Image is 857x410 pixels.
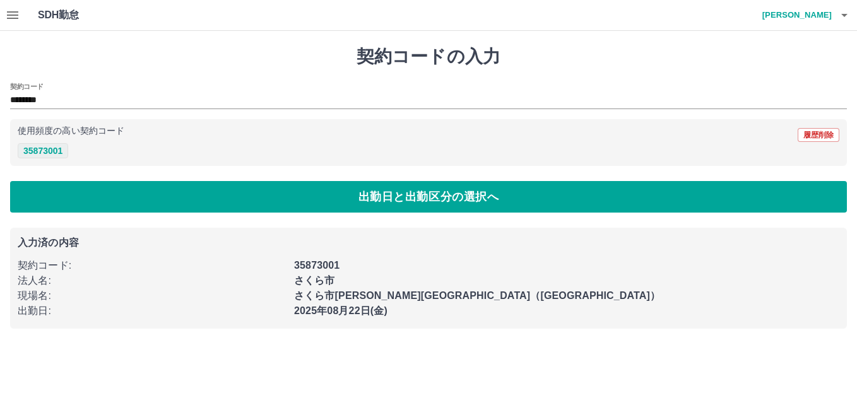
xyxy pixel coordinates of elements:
[10,81,44,91] h2: 契約コード
[18,288,287,303] p: 現場名 :
[10,181,847,213] button: 出勤日と出勤区分の選択へ
[18,238,839,248] p: 入力済の内容
[294,260,340,271] b: 35873001
[18,143,68,158] button: 35873001
[798,128,839,142] button: 履歴削除
[18,303,287,319] p: 出勤日 :
[18,258,287,273] p: 契約コード :
[18,127,124,136] p: 使用頻度の高い契約コード
[294,290,660,301] b: さくら市[PERSON_NAME][GEOGRAPHIC_DATA]（[GEOGRAPHIC_DATA]）
[18,273,287,288] p: 法人名 :
[10,46,847,67] h1: 契約コードの入力
[294,275,335,286] b: さくら市
[294,305,387,316] b: 2025年08月22日(金)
